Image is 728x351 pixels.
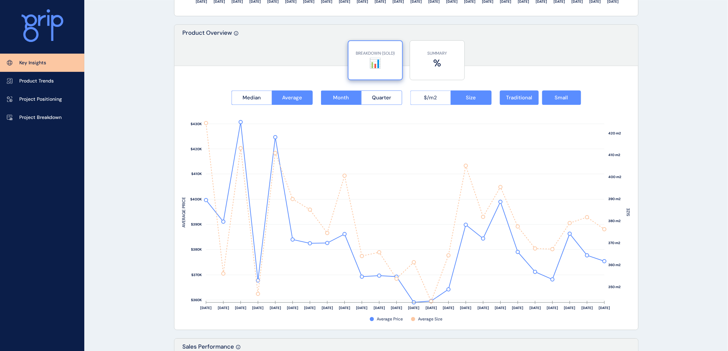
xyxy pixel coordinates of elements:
span: Median [243,94,261,101]
button: Quarter [361,90,402,105]
text: 370 m2 [609,241,621,245]
span: Average Size [418,316,442,322]
text: 360 m2 [609,263,621,267]
span: Average [282,94,302,101]
p: Project Positioning [19,96,62,103]
label: 📊 [352,56,399,70]
button: Month [321,90,362,105]
p: Product Overview [183,29,232,66]
button: Size [451,90,492,105]
label: % [414,56,461,70]
button: Median [232,90,272,105]
button: Small [542,90,581,105]
text: 420 m2 [609,131,621,135]
p: Product Trends [19,78,54,85]
text: SIZE [626,208,631,217]
p: BREAKDOWN (SOLD) [352,51,399,56]
span: Small [555,94,568,101]
text: 380 m2 [609,219,621,223]
text: 390 m2 [609,197,621,201]
button: Traditional [500,90,539,105]
p: Key Insights [19,59,46,66]
button: $/m2 [410,90,451,105]
span: Month [333,94,349,101]
p: SUMMARY [414,51,461,56]
text: 400 m2 [609,175,622,179]
span: $/m2 [424,94,437,101]
text: 350 m2 [609,285,621,289]
span: Traditional [506,94,532,101]
button: Average [272,90,313,105]
text: 410 m2 [609,153,621,157]
span: Average Price [377,316,403,322]
span: Size [466,94,476,101]
span: Quarter [372,94,391,101]
p: Project Breakdown [19,114,62,121]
